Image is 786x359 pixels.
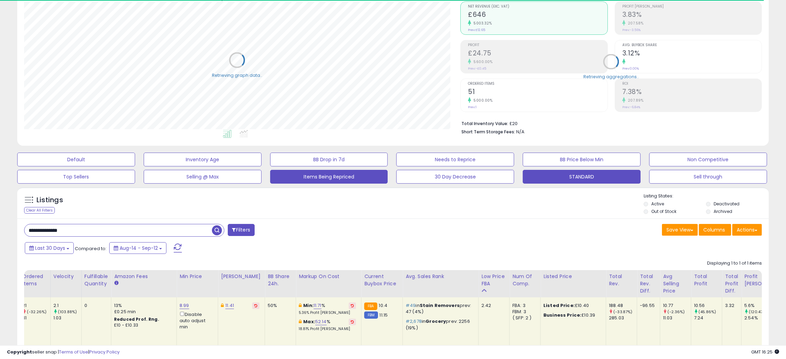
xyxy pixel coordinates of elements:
a: 11.41 [225,302,234,309]
div: Fulfillable Quantity [84,273,108,287]
div: Amazon Fees [114,273,174,280]
div: 10.56 [694,302,722,309]
div: Low Price FBA [481,273,507,287]
div: Total Profit [694,273,719,287]
div: Markup on Cost [299,273,358,280]
a: 11.71 [314,302,321,309]
div: [PERSON_NAME] [221,273,262,280]
div: Ordered Items [22,273,48,287]
button: Filters [228,224,255,236]
p: in prev: 2256 (19%) [406,318,473,331]
b: Listed Price: [543,302,575,309]
div: Disable auto adjust min [180,310,213,330]
a: 8.99 [180,302,189,309]
div: £10 - £10.33 [114,322,171,328]
small: (120.47%) [749,309,767,315]
button: Non Competitive [649,153,767,166]
div: Velocity [53,273,79,280]
label: Archived [714,208,732,214]
p: Listing States: [644,193,769,199]
b: Business Price: [543,312,581,318]
div: Profit [PERSON_NAME] [744,273,785,287]
b: Reduced Prof. Rng. [114,316,159,322]
div: 0 [84,302,106,309]
button: Columns [699,224,731,236]
span: Columns [703,226,725,233]
div: FBM: 3 [512,309,535,315]
div: 2.1 [53,302,81,309]
button: 30 Day Decrease [396,170,514,184]
button: Items Being Repriced [270,170,388,184]
button: Actions [732,224,762,236]
span: Stain Removers [420,302,460,309]
div: 188.48 [609,302,637,309]
div: 2.42 [481,302,504,309]
div: Retrieving aggregations.. [583,73,639,80]
label: Deactivated [714,201,739,207]
div: Avg Selling Price [663,273,688,295]
span: Last 30 Days [35,245,65,252]
div: Retrieving graph data.. [212,72,262,78]
button: Top Sellers [17,170,135,184]
b: Max: [303,318,315,325]
span: Aug-14 - Sep-12 [120,245,158,252]
div: Total Rev. [609,273,634,287]
label: Active [651,201,664,207]
button: Save View [662,224,698,236]
div: % [299,302,356,315]
h5: Listings [37,195,63,205]
small: (-2.36%) [667,309,685,315]
button: Needs to Reprice [396,153,514,166]
div: seller snap | | [7,349,120,356]
div: 50% [268,302,290,309]
a: Terms of Use [59,349,88,355]
div: Avg. Sales Rank [406,273,476,280]
div: Min Price [180,273,215,280]
p: 5.36% Profit [PERSON_NAME] [299,310,356,315]
div: FBA: 3 [512,302,535,309]
b: Min: [303,302,314,309]
span: 2025-10-13 16:25 GMT [751,349,779,355]
span: #49 [406,302,416,309]
span: Grocery [426,318,446,325]
small: (-32.26%) [27,309,47,315]
a: 52.14 [315,318,327,325]
button: Inventory Age [144,153,262,166]
div: Total Rev. Diff. [640,273,657,295]
div: -96.55 [640,302,655,309]
div: Displaying 1 to 1 of 1 items [707,260,762,267]
span: 10.4 [379,302,388,309]
div: £0.25 min [114,309,171,315]
div: 21 [22,302,50,309]
span: #2,678 [406,318,422,325]
button: BB Price Below Min [523,153,641,166]
button: STANDARD [523,170,641,184]
div: BB Share 24h. [268,273,293,287]
small: (-33.87%) [613,309,632,315]
small: (45.86%) [698,309,716,315]
small: Amazon Fees. [114,280,118,286]
small: (103.88%) [58,309,77,315]
button: Last 30 Days [25,242,74,254]
span: Compared to: [75,245,106,252]
label: Out of Stock [651,208,676,214]
a: Privacy Policy [89,349,120,355]
div: 3.32 [725,302,736,309]
div: 31 [22,315,50,321]
div: 13% [114,302,171,309]
p: 18.81% Profit [PERSON_NAME] [299,327,356,331]
div: Clear All Filters [24,207,55,214]
div: £10.40 [543,302,601,309]
button: Selling @ Max [144,170,262,184]
div: Listed Price [543,273,603,280]
div: 11.03 [663,315,691,321]
p: in prev: 47 (4%) [406,302,473,315]
div: 1.03 [53,315,81,321]
button: BB Drop in 7d [270,153,388,166]
div: 285.03 [609,315,637,321]
button: Default [17,153,135,166]
div: Num of Comp. [512,273,538,287]
div: Current Buybox Price [364,273,400,287]
div: 7.24 [694,315,722,321]
div: £10.39 [543,312,601,318]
